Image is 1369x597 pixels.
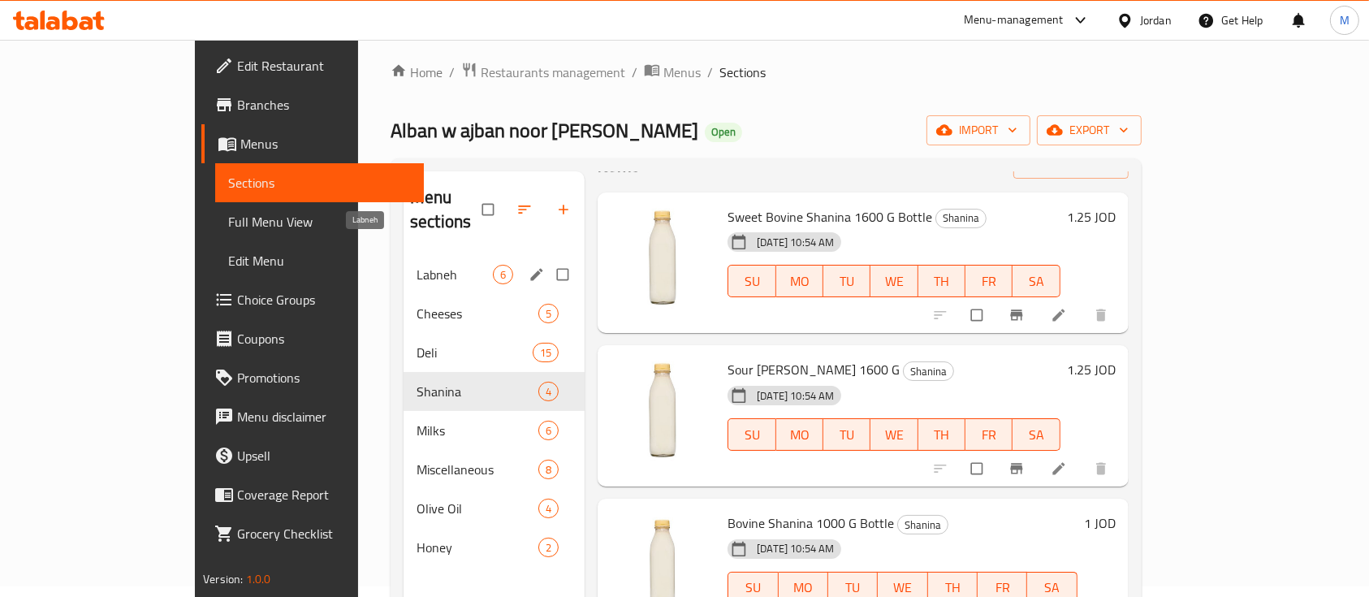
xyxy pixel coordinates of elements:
span: MO [783,423,817,447]
a: Menu disclaimer [201,397,424,436]
a: Menus [201,124,424,163]
a: Coverage Report [201,475,424,514]
a: Edit Restaurant [201,46,424,85]
span: TU [830,270,864,293]
span: 6 [494,267,512,283]
span: Full Menu View [228,212,411,231]
button: FR [965,265,1013,297]
span: SU [735,270,769,293]
span: [DATE] 10:54 AM [750,235,840,250]
img: Sweet Bovine Shanina 1600 G Bottle [611,205,715,309]
span: FR [972,423,1006,447]
button: TH [918,418,965,451]
span: Sweet Bovine Shanina 1600 G Bottle [728,205,932,229]
span: Deli [417,343,533,362]
li: / [632,63,637,82]
a: Upsell [201,436,424,475]
button: WE [870,418,918,451]
h2: Menu sections [410,185,482,234]
span: Restaurants management [481,63,625,82]
span: Choice Groups [237,290,411,309]
span: Promotions [237,368,411,387]
button: TU [823,265,870,297]
div: Milks6 [404,411,585,450]
span: SU [735,423,769,447]
span: Sort sections [507,192,546,227]
span: SA [1019,270,1053,293]
a: Coupons [201,319,424,358]
span: Sections [228,173,411,193]
span: Shanina [898,516,948,534]
div: Menu-management [964,11,1064,30]
h6: 1.25 JOD [1067,358,1116,381]
span: [DATE] 10:54 AM [750,541,840,556]
div: Shanina4 [404,372,585,411]
li: / [707,63,713,82]
span: FR [972,270,1006,293]
span: Open [705,125,742,139]
a: Restaurants management [461,62,625,83]
span: Edit Menu [228,251,411,270]
div: items [538,538,559,557]
span: Shanina [417,382,538,401]
span: Select to update [961,453,995,484]
button: FR [965,418,1013,451]
a: Sections [215,163,424,202]
span: 15 [533,345,558,361]
div: Deli15 [404,333,585,372]
button: WE [870,265,918,297]
span: export [1050,120,1129,141]
a: Edit menu item [1051,307,1070,323]
div: Cheeses5 [404,294,585,333]
span: TU [830,423,864,447]
span: 5 [539,306,558,322]
div: Honey [417,538,538,557]
li: / [449,63,455,82]
button: SA [1013,418,1060,451]
span: MO [783,270,817,293]
span: TH [925,270,959,293]
span: Branches [237,95,411,115]
span: Select all sections [473,194,507,225]
span: Milks [417,421,538,440]
div: items [538,499,559,518]
a: Grocery Checklist [201,514,424,553]
span: M [1340,11,1350,29]
div: Shanina [903,361,954,381]
a: Choice Groups [201,280,424,319]
span: Sections [719,63,766,82]
button: TH [918,265,965,297]
div: Olive Oil [417,499,538,518]
span: [DATE] 10:54 AM [750,388,840,404]
div: items [538,421,559,440]
span: Miscellaneous [417,460,538,479]
span: 4 [539,384,558,400]
div: Shanina [897,515,948,534]
a: Full Menu View [215,202,424,241]
h6: 1 JOD [1084,512,1116,534]
span: WE [877,270,911,293]
nav: Menu sections [404,249,585,573]
span: 6 [539,423,558,439]
span: Cheeses [417,304,538,323]
span: Sour [PERSON_NAME] 1600 G [728,357,900,382]
div: Olive Oil4 [404,489,585,528]
a: Menus [644,62,701,83]
div: Open [705,123,742,142]
span: Version: [203,569,243,590]
span: import [939,120,1017,141]
div: items [538,304,559,323]
a: Edit Menu [215,241,424,280]
span: SA [1019,423,1053,447]
button: export [1037,115,1142,145]
button: MO [776,265,823,297]
h6: 1.25 JOD [1067,205,1116,228]
button: delete [1083,451,1122,487]
span: 4 [539,501,558,517]
span: 8 [539,462,558,478]
span: Coupons [237,329,411,348]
